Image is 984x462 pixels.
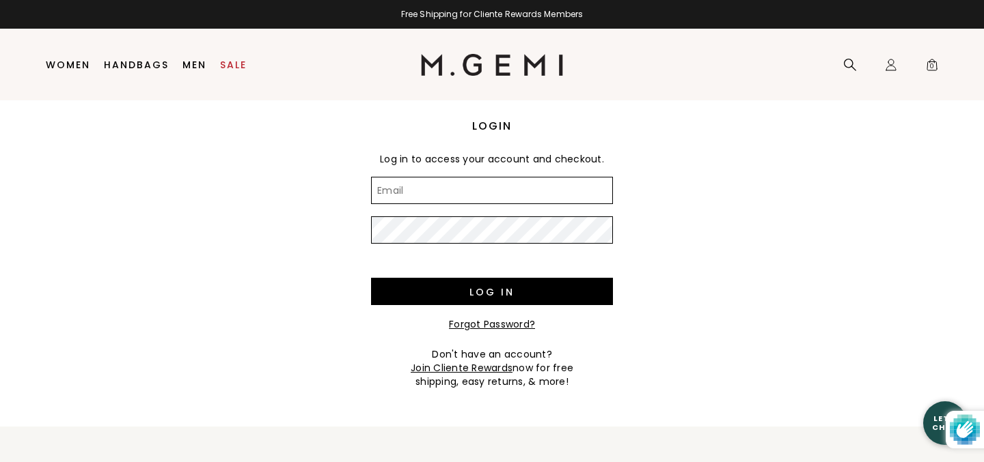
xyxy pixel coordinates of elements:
span: 0 [925,61,939,74]
div: Let's Chat [923,414,967,431]
a: Join Cliente Rewards [411,361,512,375]
a: Women [46,59,90,70]
input: Email [371,177,613,204]
a: Handbags [104,59,169,70]
input: Log in [371,278,613,305]
a: Men [182,59,206,70]
div: Log in to access your account and checkout. [371,141,613,177]
a: Sale [220,59,247,70]
a: Forgot Password? [449,317,535,331]
div: Don't have an account? now for free shipping, easy returns, & more! [371,347,613,388]
h1: Login [371,118,613,134]
img: Protected by hCaptcha [950,411,980,448]
img: M.Gemi [421,54,564,76]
